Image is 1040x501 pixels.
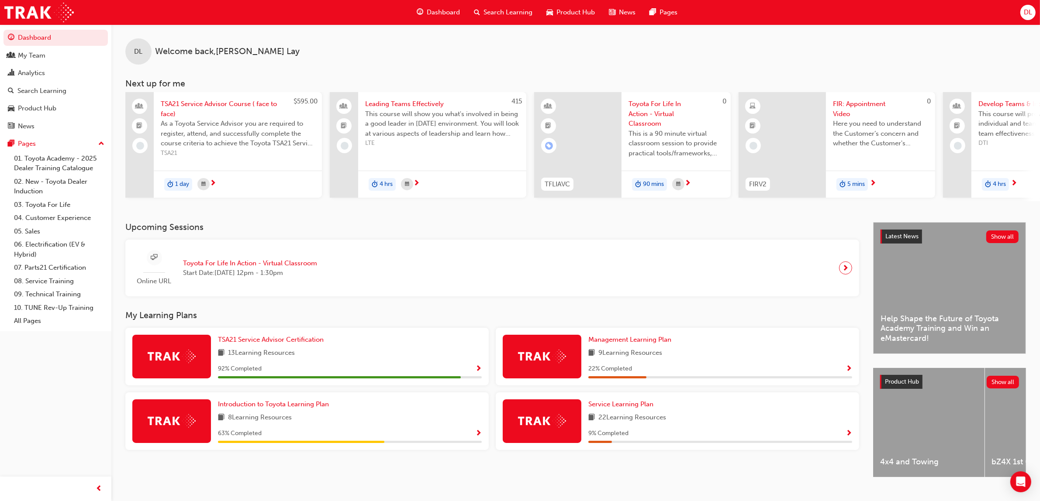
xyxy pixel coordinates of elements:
[183,268,317,278] span: Start Date: [DATE] 12pm - 1:30pm
[3,100,108,117] a: Product Hub
[10,225,108,238] a: 05. Sales
[218,364,262,374] span: 92 % Completed
[475,364,482,374] button: Show Progress
[137,120,143,132] span: booktick-icon
[873,222,1026,354] a: Latest NewsShow allHelp Shape the Future of Toyota Academy Training and Win an eMastercard!
[846,364,852,374] button: Show Progress
[161,99,315,119] span: TSA21 Service Advisor Course ( face to face)
[556,7,595,17] span: Product Hub
[475,430,482,438] span: Show Progress
[518,350,566,363] img: Trak
[8,105,14,113] span: car-icon
[10,152,108,175] a: 01. Toyota Academy - 2025 Dealer Training Catalogue
[643,3,684,21] a: pages-iconPages
[684,180,691,188] span: next-icon
[1011,180,1017,188] span: next-icon
[413,180,420,188] span: next-icon
[210,180,216,188] span: next-icon
[534,92,731,198] a: 0TFLIAVCToyota For Life In Action - Virtual ClassroomThis is a 90 minute virtual classroom sessio...
[8,140,14,148] span: pages-icon
[546,101,552,112] span: learningResourceType_INSTRUCTOR_LED-icon
[676,179,681,190] span: calendar-icon
[588,336,671,343] span: Management Learning Plan
[365,99,519,109] span: Leading Teams Effectively
[125,310,859,320] h3: My Learning Plans
[3,136,108,152] button: Pages
[135,47,143,57] span: DL
[518,414,566,428] img: Trak
[750,101,756,112] span: learningResourceType_ELEARNING-icon
[650,7,656,18] span: pages-icon
[125,92,322,198] a: $595.00TSA21 Service Advisor Course ( face to face)As a Toyota Service Advisor you are required t...
[588,400,653,408] span: Service Learning Plan
[993,179,1006,189] span: 4 hrs
[954,142,962,150] span: learningRecordVerb_NONE-icon
[10,198,108,212] a: 03. Toyota For Life
[846,430,852,438] span: Show Progress
[3,118,108,134] a: News
[18,121,35,131] div: News
[10,301,108,315] a: 10. TUNE Rev-Up Training
[885,233,919,240] span: Latest News
[833,99,928,119] span: FIR: Appointment Video
[183,258,317,268] span: Toyota For Life In Action - Virtual Classroom
[405,179,409,190] span: calendar-icon
[609,7,615,18] span: news-icon
[986,230,1019,243] button: Show all
[8,123,14,130] span: news-icon
[985,179,991,190] span: duration-icon
[410,3,467,21] a: guage-iconDashboard
[380,179,393,189] span: 4 hrs
[629,99,724,129] span: Toyota For Life In Action - Virtual Classroom
[136,142,144,150] span: learningRecordVerb_NONE-icon
[4,3,74,22] img: Trak
[3,30,108,46] a: Dashboard
[10,288,108,301] a: 09. Technical Training
[1010,471,1031,492] div: Open Intercom Messenger
[749,179,767,189] span: FIRV2
[161,148,315,158] span: TSA21
[885,378,919,385] span: Product Hub
[111,79,1040,89] h3: Next up for me
[987,376,1019,388] button: Show all
[148,350,196,363] img: Trak
[619,7,636,17] span: News
[467,3,539,21] a: search-iconSearch Learning
[330,92,526,198] a: 415Leading Teams EffectivelyThis course will show you what's involved in being a good leader in [...
[341,142,349,150] span: learningRecordVerb_NONE-icon
[539,3,602,21] a: car-iconProduct Hub
[218,412,225,423] span: book-icon
[3,65,108,81] a: Analytics
[10,275,108,288] a: 08. Service Training
[846,365,852,373] span: Show Progress
[1024,7,1032,17] span: DL
[750,142,757,150] span: learningRecordVerb_NONE-icon
[125,222,859,232] h3: Upcoming Sessions
[18,103,56,113] div: Product Hub
[833,119,928,148] span: Here you need to understand the Customer’s concern and whether the Customer's vehicle needs to be...
[175,179,189,189] span: 1 day
[598,348,662,359] span: 9 Learning Resources
[588,429,629,439] span: 9 % Completed
[588,364,632,374] span: 22 % Completed
[635,179,641,190] span: duration-icon
[341,120,347,132] span: booktick-icon
[228,348,295,359] span: 13 Learning Resources
[847,179,865,189] span: 5 mins
[372,179,378,190] span: duration-icon
[598,412,666,423] span: 22 Learning Resources
[484,7,532,17] span: Search Learning
[954,120,961,132] span: booktick-icon
[511,97,522,105] span: 415
[18,68,45,78] div: Analytics
[161,119,315,148] span: As a Toyota Service Advisor you are required to register, attend, and successfully complete the c...
[10,175,108,198] a: 02. New - Toyota Dealer Induction
[18,139,36,149] div: Pages
[846,428,852,439] button: Show Progress
[545,179,570,189] span: TFLIAVC
[873,368,985,477] a: 4x4 and Towing
[137,101,143,112] span: people-icon
[739,92,935,198] a: 0FIRV2FIR: Appointment VideoHere you need to understand the Customer’s concern and whether the Cu...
